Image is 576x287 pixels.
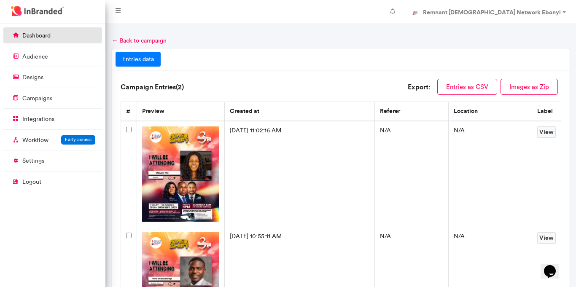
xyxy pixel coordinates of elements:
p: dashboard [22,32,51,40]
a: WorkflowEarly access [3,132,102,148]
strong: Remnant [DEMOGRAPHIC_DATA] Network Ebonyi [423,8,561,16]
a: View [537,232,556,244]
a: audience [3,48,102,64]
a: View [537,126,556,138]
img: InBranded Logo [9,4,66,18]
th: preview [137,102,225,121]
span: Early access [65,137,92,142]
a: integrations [3,111,102,127]
td: [DATE] 11:02:16 AM [225,121,375,227]
p: Workflow [22,136,48,145]
a: settings [3,153,102,169]
img: 86f0065b-03f8-479b-8c02-1178db079c5d.png [142,126,220,222]
td: N/A [449,121,532,227]
button: Images as Zip [501,79,558,95]
a: campaigns [3,90,102,106]
a: designs [3,69,102,85]
a: entries data [116,52,161,67]
th: created at [225,102,375,121]
th: referer [374,102,448,121]
p: designs [22,73,43,82]
h6: Campaign Entries( 2 ) [121,83,184,91]
p: audience [22,53,48,61]
td: N/A [374,121,448,227]
a: Remnant [DEMOGRAPHIC_DATA] Network Ebonyi [402,3,573,20]
a: dashboard [3,27,102,43]
p: campaigns [22,94,52,103]
a: ← Back to campaign [112,37,167,44]
th: # [121,102,137,121]
p: logout [22,178,41,186]
button: Entries as CSV [437,79,497,95]
h6: Export: [408,83,437,91]
th: label [532,102,561,121]
p: integrations [22,115,54,123]
th: location [449,102,532,121]
iframe: chat widget [541,253,568,279]
p: settings [22,157,44,165]
img: profile dp [409,7,421,19]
